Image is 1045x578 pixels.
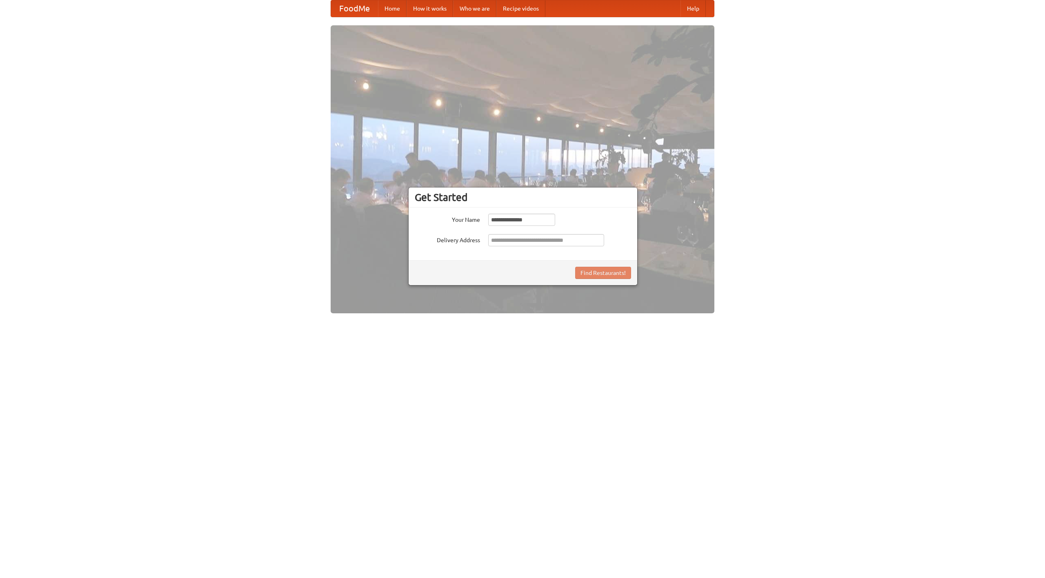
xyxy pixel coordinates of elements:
h3: Get Started [415,191,631,203]
label: Delivery Address [415,234,480,244]
a: Home [378,0,407,17]
a: Help [680,0,706,17]
label: Your Name [415,214,480,224]
button: Find Restaurants! [575,267,631,279]
a: How it works [407,0,453,17]
a: FoodMe [331,0,378,17]
a: Recipe videos [496,0,545,17]
a: Who we are [453,0,496,17]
